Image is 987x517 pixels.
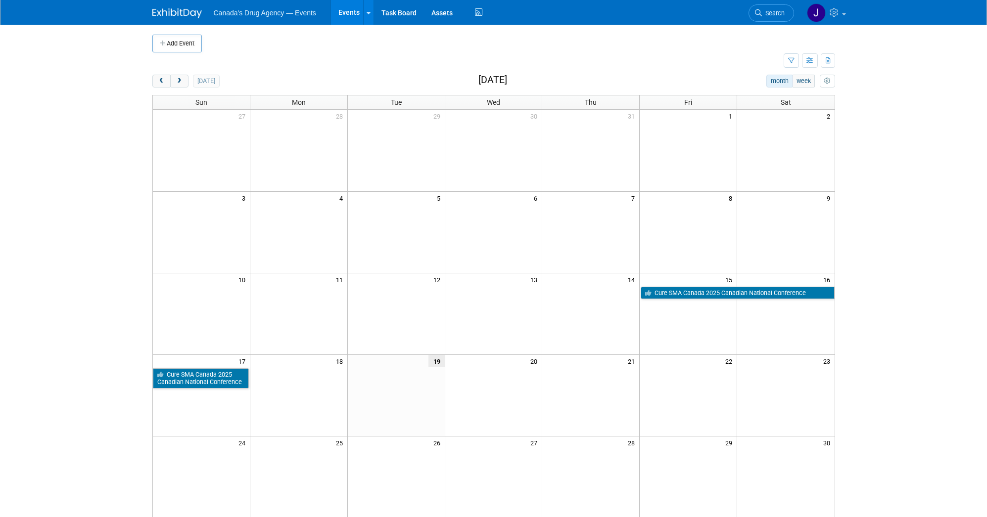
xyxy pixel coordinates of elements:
span: 27 [237,110,250,122]
span: 12 [432,273,445,286]
span: Canada's Drug Agency — Events [214,9,316,17]
img: Jessica Gerwing [807,3,826,22]
span: 20 [529,355,542,367]
span: 23 [822,355,835,367]
span: 29 [432,110,445,122]
span: 18 [335,355,347,367]
span: 30 [529,110,542,122]
span: 5 [436,192,445,204]
i: Personalize Calendar [824,78,831,85]
span: 9 [826,192,835,204]
span: Sat [781,98,791,106]
button: myCustomButton [820,75,835,87]
span: 19 [428,355,445,367]
span: 28 [335,110,347,122]
span: 29 [724,436,737,449]
span: 17 [237,355,250,367]
span: 6 [533,192,542,204]
span: 30 [822,436,835,449]
span: 21 [627,355,639,367]
span: 14 [627,273,639,286]
span: Thu [585,98,597,106]
span: Tue [391,98,402,106]
span: 31 [627,110,639,122]
span: Fri [684,98,692,106]
span: Sun [195,98,207,106]
button: month [766,75,793,87]
span: 28 [627,436,639,449]
span: 15 [724,273,737,286]
a: Search [749,4,794,22]
a: Cure SMA Canada 2025 Canadian National Conference [641,287,834,300]
span: Search [762,9,785,17]
button: prev [152,75,171,87]
img: ExhibitDay [152,8,202,18]
span: 24 [237,436,250,449]
span: 27 [529,436,542,449]
span: 22 [724,355,737,367]
span: 16 [822,273,835,286]
button: [DATE] [193,75,219,87]
span: Mon [292,98,306,106]
span: Wed [487,98,500,106]
span: 8 [728,192,737,204]
span: 11 [335,273,347,286]
button: Add Event [152,35,202,52]
span: 25 [335,436,347,449]
span: 7 [630,192,639,204]
span: 10 [237,273,250,286]
button: next [170,75,188,87]
span: 13 [529,273,542,286]
span: 2 [826,110,835,122]
span: 1 [728,110,737,122]
span: 26 [432,436,445,449]
span: 4 [338,192,347,204]
span: 3 [241,192,250,204]
button: week [792,75,815,87]
a: Cure SMA Canada 2025 Canadian National Conference [153,368,249,388]
h2: [DATE] [478,75,507,86]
